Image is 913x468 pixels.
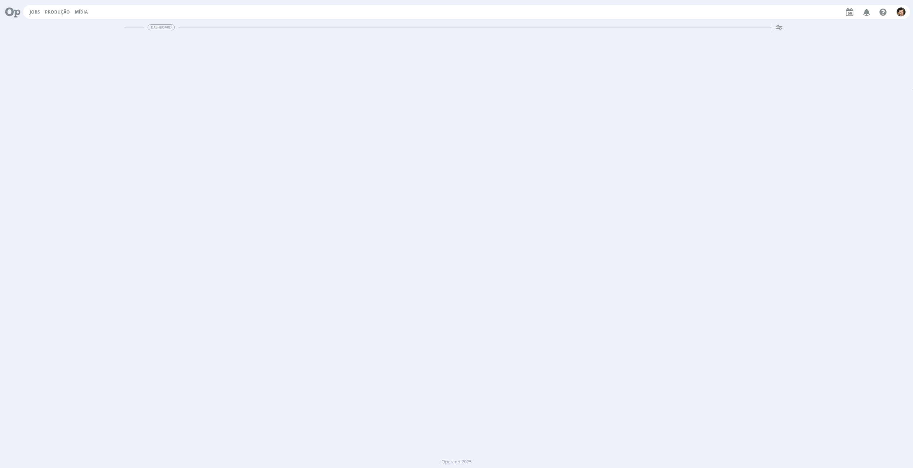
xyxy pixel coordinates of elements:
[45,9,70,15] a: Produção
[148,24,175,30] span: Dashboard
[27,9,42,15] button: Jobs
[73,9,90,15] button: Mídia
[30,9,40,15] a: Jobs
[897,7,906,16] img: V
[75,9,88,15] a: Mídia
[896,6,906,18] button: V
[43,9,72,15] button: Produção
